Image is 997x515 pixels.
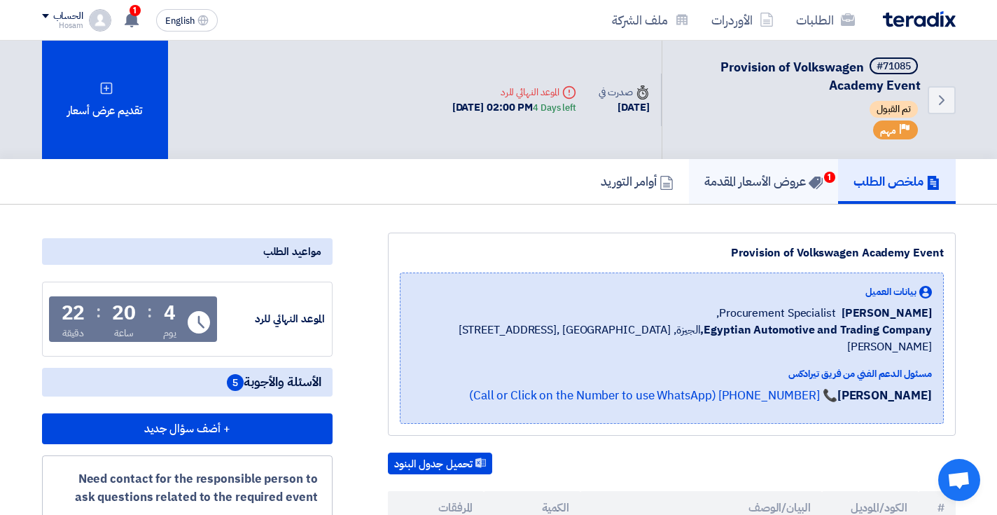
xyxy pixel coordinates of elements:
[601,4,700,36] a: ملف الشركة
[865,284,916,299] span: بيانات العميل
[165,16,195,26] span: English
[57,470,318,506] div: Need contact for the responsible person to ask questions related to the required event
[880,124,896,137] span: مهم
[585,159,689,204] a: أوامر التوريد
[533,101,576,115] div: 4 Days left
[601,173,674,189] h5: أوامر التوريد
[599,85,649,99] div: صدرت في
[53,11,83,22] div: الحساب
[412,322,932,355] span: الجيزة, [GEOGRAPHIC_DATA] ,[STREET_ADDRESS][PERSON_NAME]
[164,303,176,323] div: 4
[452,85,576,99] div: الموعد النهائي للرد
[227,374,244,391] span: 5
[877,62,911,71] div: #71085
[388,453,492,475] button: تحميل جدول البنود
[163,326,176,341] div: يوم
[700,4,785,36] a: الأوردرات
[62,326,84,341] div: دقيقة
[938,459,980,501] a: Open chat
[400,245,944,261] div: Provision of Volkswagen Academy Event
[412,366,932,381] div: مسئول الدعم الفني من فريق تيرادكس
[156,9,218,32] button: English
[853,173,940,189] h5: ملخص الطلب
[720,57,921,95] span: Provision of Volkswagen Academy Event
[220,311,325,327] div: الموعد النهائي للرد
[130,5,141,16] span: 1
[689,159,838,204] a: عروض الأسعار المقدمة1
[96,299,101,324] div: :
[599,99,649,116] div: [DATE]
[147,299,152,324] div: :
[838,159,956,204] a: ملخص الطلب
[42,413,333,444] button: + أضف سؤال جديد
[785,4,866,36] a: الطلبات
[227,373,321,391] span: الأسئلة والأجوبة
[704,173,823,189] h5: عروض الأسعار المقدمة
[62,303,85,323] div: 22
[883,11,956,27] img: Teradix logo
[114,326,134,341] div: ساعة
[42,22,83,29] div: Hosam
[452,99,576,116] div: [DATE] 02:00 PM
[42,41,168,159] div: تقديم عرض أسعار
[700,322,931,338] b: Egyptian Automotive and Trading Company,
[842,305,932,322] span: [PERSON_NAME]
[42,238,333,265] div: مواعيد الطلب
[716,305,836,322] span: Procurement Specialist,
[112,303,136,323] div: 20
[824,172,835,183] span: 1
[679,57,921,94] h5: Provision of Volkswagen Academy Event
[469,387,837,404] a: 📞 [PHONE_NUMBER] (Call or Click on the Number to use WhatsApp)
[870,101,918,118] span: تم القبول
[837,387,932,404] strong: [PERSON_NAME]
[89,9,111,32] img: profile_test.png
